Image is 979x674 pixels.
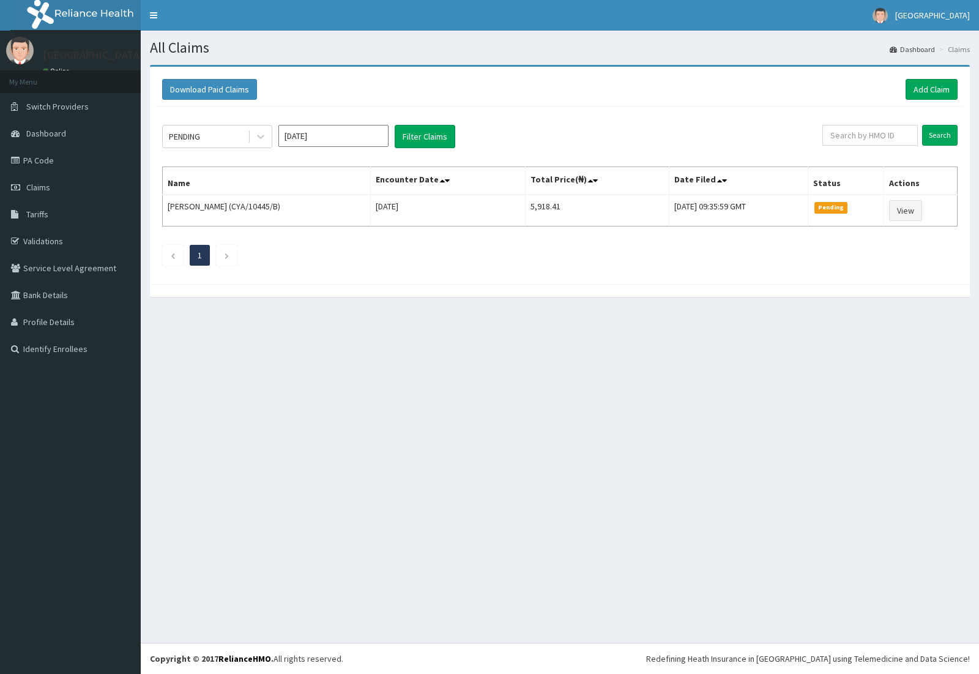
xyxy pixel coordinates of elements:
[873,8,888,23] img: User Image
[26,101,89,112] span: Switch Providers
[169,130,200,143] div: PENDING
[936,44,970,54] li: Claims
[198,250,202,261] a: Page 1 is your current page
[26,128,66,139] span: Dashboard
[43,50,144,61] p: [GEOGRAPHIC_DATA]
[526,167,669,195] th: Total Price(₦)
[822,125,918,146] input: Search by HMO ID
[884,167,957,195] th: Actions
[26,182,50,193] span: Claims
[370,195,526,227] td: [DATE]
[646,653,970,665] div: Redefining Heath Insurance in [GEOGRAPHIC_DATA] using Telemedicine and Data Science!
[669,167,808,195] th: Date Filed
[163,167,371,195] th: Name
[26,209,48,220] span: Tariffs
[889,200,922,221] a: View
[163,195,371,227] td: [PERSON_NAME] (CYA/10445/B)
[669,195,808,227] td: [DATE] 09:35:59 GMT
[808,167,884,195] th: Status
[370,167,526,195] th: Encounter Date
[218,653,271,664] a: RelianceHMO
[278,125,389,147] input: Select Month and Year
[162,79,257,100] button: Download Paid Claims
[922,125,958,146] input: Search
[141,643,979,674] footer: All rights reserved.
[895,10,970,21] span: [GEOGRAPHIC_DATA]
[43,67,72,75] a: Online
[890,44,935,54] a: Dashboard
[6,37,34,64] img: User Image
[150,40,970,56] h1: All Claims
[814,202,848,213] span: Pending
[150,653,274,664] strong: Copyright © 2017 .
[906,79,958,100] a: Add Claim
[170,250,176,261] a: Previous page
[224,250,229,261] a: Next page
[526,195,669,227] td: 5,918.41
[395,125,455,148] button: Filter Claims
